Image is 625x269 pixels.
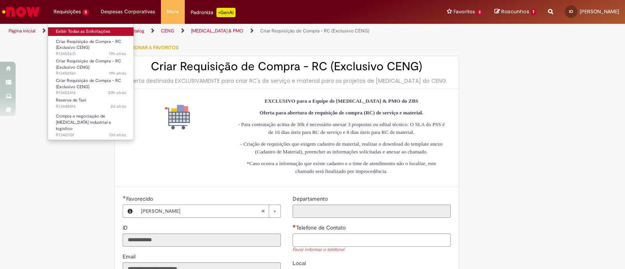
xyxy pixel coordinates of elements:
span: Adicionar a Favoritos [122,45,179,51]
span: R13452631 [56,51,126,57]
span: Requisições [54,8,81,16]
span: 19h atrás [109,51,126,57]
span: R13452561 [56,70,126,77]
h2: Criar Requisição de Compra - RC (Exclusivo CENG) [123,60,451,73]
span: Criar Requisição de Compra - RC (Exclusivo CENG) [56,39,121,51]
span: Obrigatório Preenchido [123,196,126,199]
a: CENG [161,28,174,34]
span: IO [569,9,573,14]
span: 20h atrás [108,90,126,96]
div: Oferta destinada EXCLUSIVAMENTE para criar RC's de serviço e material para os projetos de [MEDICA... [123,77,451,85]
span: Criar Requisição de Compra - RC (Exclusivo CENG) [56,78,121,90]
a: Rascunhos [495,8,536,16]
span: Telefone de Contato [296,224,347,231]
a: Aberto R13448016 : Reserva de Taxi [48,96,134,110]
span: [PERSON_NAME] [141,205,261,217]
button: Adicionar a Favoritos [114,39,183,56]
a: [PERSON_NAME]Limpar campo Favorecido [137,205,280,217]
button: Favorecido, Visualizar este registro Isadora de Oliveira [123,205,137,217]
span: *Caso ocorra a informação que existe cadastro e o time de atendimento não o localize, este chamad... [247,160,436,174]
span: 19h atrás [109,70,126,76]
span: 13d atrás [109,132,126,138]
strong: Oferta para abertura de requisição de compra (RC) de serviço e material. [260,110,423,116]
a: Aberto R13452561 : Criar Requisição de Compra - RC (Exclusivo CENG) [48,57,134,74]
a: Criar Requisição de Compra - RC (Exclusivo CENG) [260,28,370,34]
a: Página inicial [9,28,36,34]
img: Criar Requisição de Compra - RC (Exclusivo CENG) [165,105,190,130]
span: R13421101 [56,132,126,138]
time: 27/08/2025 13:24:15 [108,90,126,96]
input: Telefone de Contato [293,233,451,247]
span: - Criação de requisições que exigem cadastro de material, realizar o download do template anexo (... [240,141,443,155]
div: Padroniza [191,8,236,17]
span: Compra e negociação de [MEDICAL_DATA] industrial e logístico [56,113,111,131]
time: 26/08/2025 11:57:17 [111,103,126,109]
span: 5 [82,9,89,16]
label: Somente leitura - ID [123,224,129,232]
ul: Trilhas de página [6,24,411,38]
span: Necessários [293,224,296,228]
strong: para a Equipe de [MEDICAL_DATA] & PMO do ZBS [297,98,418,104]
span: Criar Requisição de Compra - RC (Exclusivo CENG) [56,58,121,70]
a: Aberto R13452631 : Criar Requisição de Compra - RC (Exclusivo CENG) [48,37,134,54]
time: 27/08/2025 13:53:33 [109,70,126,76]
a: Exibir Todas as Solicitações [48,27,134,36]
span: R13448016 [56,103,126,110]
time: 27/08/2025 14:03:37 [109,51,126,57]
span: Somente leitura - Departamento [293,195,329,202]
img: ServiceNow [1,4,41,20]
time: 15/08/2025 14:28:25 [109,132,126,138]
a: Aberto R13421101 : Compra e negociação de Capex industrial e logístico [48,112,134,129]
input: Departamento [293,205,451,218]
label: Somente leitura - Departamento [293,195,329,203]
span: 3 [477,9,483,16]
a: Aberto R13452416 : Criar Requisição de Compra - RC (Exclusivo CENG) [48,77,134,93]
span: Local [293,260,307,267]
ul: Requisições [48,23,134,140]
label: Somente leitura - Email [123,253,137,260]
input: ID [123,233,281,247]
span: Necessários - Favorecido [126,195,155,202]
strong: EXCLUSIVO [264,98,295,104]
span: Reserva de Taxi [56,97,86,103]
span: - Para contratação acima de 30k é necessário anexar 3 propostas ou edital técnico. O SLA do PSS é... [238,121,445,135]
div: Favor informar o telefone! [293,247,451,253]
span: More [167,8,179,16]
abbr: Limpar campo Favorecido [257,205,269,217]
span: Despesas Corporativas [101,8,155,16]
span: 1 [530,9,536,16]
span: Somente leitura - ID [123,224,129,231]
span: 2d atrás [111,103,126,109]
span: R13452416 [56,90,126,96]
span: [PERSON_NAME] [580,8,619,15]
a: [MEDICAL_DATA] & PMO [191,28,243,34]
p: +GenAi [216,8,236,17]
span: Rascunhos [501,8,529,15]
span: Favoritos [454,8,475,16]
